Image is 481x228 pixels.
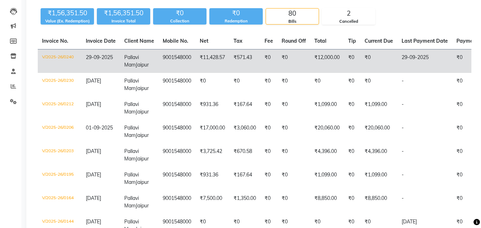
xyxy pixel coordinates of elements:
td: ₹0 [277,190,310,214]
span: Last Payment Date [402,38,448,44]
td: 9001548000 [158,73,195,96]
td: ₹1,099.00 [310,96,344,120]
td: 9001548000 [158,96,195,120]
span: Pallavi Mam [124,124,139,138]
td: 9001548000 [158,143,195,167]
td: ₹0 [260,120,277,143]
span: [DATE] [86,171,101,178]
span: 29-09-2025 [86,54,113,60]
span: Jaipur [136,179,149,185]
span: Jaipur [136,202,149,209]
div: Collection [153,18,206,24]
span: [DATE] [86,148,101,154]
td: ₹167.64 [229,96,260,120]
td: ₹0 [195,73,229,96]
td: ₹0 [277,143,310,167]
td: ₹0 [344,96,360,120]
span: Jaipur [136,85,149,91]
td: ₹0 [344,143,360,167]
td: - [397,190,452,214]
td: ₹0 [277,167,310,190]
div: 80 [266,9,319,18]
div: Value (Ex. Redemption) [41,18,94,24]
td: ₹0 [260,167,277,190]
span: Current Due [365,38,393,44]
td: ₹670.58 [229,143,260,167]
td: ₹12,000.00 [310,49,344,73]
td: 29-09-2025 [397,49,452,73]
span: Tax [234,38,242,44]
span: Pallavi Mam [124,78,139,91]
td: ₹0 [277,120,310,143]
td: ₹1,099.00 [310,167,344,190]
span: Invoice No. [42,38,68,44]
td: ₹0 [260,143,277,167]
td: ₹8,850.00 [360,190,397,214]
td: ₹0 [344,73,360,96]
td: V/2025-26/0195 [38,167,82,190]
span: Tip [348,38,356,44]
td: 9001548000 [158,167,195,190]
div: ₹1,56,351.50 [97,8,150,18]
td: ₹0 [277,73,310,96]
td: ₹0 [260,49,277,73]
td: - [397,96,452,120]
span: [DATE] [86,101,101,107]
span: Jaipur [136,155,149,162]
td: - [397,73,452,96]
td: ₹3,060.00 [229,120,260,143]
span: Jaipur [136,108,149,115]
td: ₹0 [260,73,277,96]
td: V/2025-26/0206 [38,120,82,143]
td: ₹0 [229,73,260,96]
div: ₹0 [153,8,206,18]
td: ₹8,850.00 [310,190,344,214]
td: ₹1,099.00 [360,96,397,120]
span: Invoice Date [86,38,116,44]
span: Total [314,38,326,44]
td: - [397,167,452,190]
td: - [397,143,452,167]
td: V/2025-26/0240 [38,49,82,73]
td: ₹0 [360,73,397,96]
td: 9001548000 [158,120,195,143]
td: ₹0 [360,49,397,73]
td: ₹7,500.00 [195,190,229,214]
span: Jaipur [136,62,149,68]
span: Pallavi Mam [124,148,139,162]
span: [DATE] [86,78,101,84]
div: Invoice Total [97,18,150,24]
td: ₹0 [310,73,344,96]
td: 9001548000 [158,49,195,73]
td: ₹3,725.42 [195,143,229,167]
td: ₹0 [260,96,277,120]
td: ₹0 [277,96,310,120]
td: ₹571.43 [229,49,260,73]
span: 01-09-2025 [86,124,113,131]
span: Pallavi Mam [124,171,139,185]
td: ₹0 [344,190,360,214]
td: ₹1,350.00 [229,190,260,214]
td: ₹0 [277,49,310,73]
span: Fee [265,38,273,44]
div: Redemption [209,18,263,24]
td: ₹0 [344,120,360,143]
span: Pallavi Mam [124,195,139,209]
div: 2 [322,9,375,18]
td: V/2025-26/0212 [38,96,82,120]
td: - [397,120,452,143]
span: Round Off [282,38,306,44]
span: Client Name [124,38,154,44]
td: V/2025-26/0164 [38,190,82,214]
div: Bills [266,18,319,25]
td: ₹1,099.00 [360,167,397,190]
td: ₹0 [344,167,360,190]
span: Pallavi Mam [124,54,139,68]
div: ₹0 [209,8,263,18]
td: ₹4,396.00 [310,143,344,167]
span: [DATE] [86,195,101,201]
td: ₹17,000.00 [195,120,229,143]
td: ₹4,396.00 [360,143,397,167]
td: ₹931.36 [195,167,229,190]
span: Mobile No. [163,38,188,44]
